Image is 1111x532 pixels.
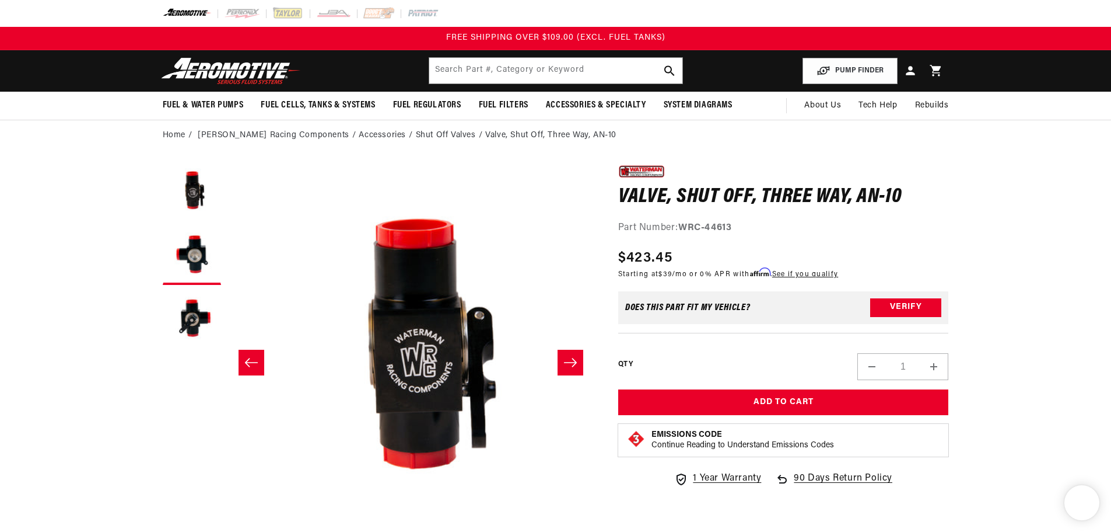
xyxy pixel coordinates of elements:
button: Add to Cart [618,390,949,416]
img: Emissions code [627,430,646,448]
span: Fuel & Water Pumps [163,99,244,112]
span: 1 Year Warranty [693,471,761,486]
summary: Fuel Cells, Tanks & Systems [252,92,384,119]
li: Accessories [359,129,415,142]
span: Fuel Filters [479,99,528,112]
span: Tech Help [858,99,897,112]
nav: breadcrumbs [163,129,949,142]
button: search button [657,58,682,84]
p: Starting at /mo or 0% APR with . [618,269,838,280]
span: $423.45 [618,248,672,269]
span: Accessories & Specialty [546,99,646,112]
span: Affirm [750,268,770,277]
a: 1 Year Warranty [674,471,761,486]
button: Emissions CodeContinue Reading to Understand Emissions Codes [651,430,834,451]
span: Rebuilds [915,99,949,112]
li: Shut Off Valves [416,129,486,142]
summary: Tech Help [850,92,906,120]
li: Valve, Shut Off, Three Way, AN-10 [485,129,616,142]
div: Does This part fit My vehicle? [625,303,751,312]
span: Fuel Regulators [393,99,461,112]
label: QTY [618,360,633,370]
button: Load image 3 in gallery view [163,291,221,349]
img: Aeromotive [158,57,304,85]
summary: System Diagrams [655,92,741,119]
span: System Diagrams [664,99,733,112]
button: PUMP FINDER [802,58,898,84]
span: Fuel Cells, Tanks & Systems [261,99,375,112]
button: Load image 1 in gallery view [163,162,221,221]
summary: Fuel Regulators [384,92,470,119]
a: Home [163,129,185,142]
input: Search by Part Number, Category or Keyword [429,58,682,84]
span: $39 [658,271,672,278]
p: Continue Reading to Understand Emissions Codes [651,440,834,451]
button: Slide right [558,350,583,375]
span: 90 Days Return Policy [794,471,892,498]
span: FREE SHIPPING OVER $109.00 (EXCL. FUEL TANKS) [446,33,665,42]
summary: Rebuilds [906,92,958,120]
summary: Fuel Filters [470,92,537,119]
summary: Fuel & Water Pumps [154,92,253,119]
button: Slide left [239,350,264,375]
a: [PERSON_NAME] Racing Components [198,129,349,142]
span: About Us [804,101,841,110]
div: Part Number: [618,221,949,236]
a: 90 Days Return Policy [775,471,892,498]
h1: Valve, Shut Off, Three Way, AN-10 [618,188,949,207]
strong: Emissions Code [651,430,722,439]
summary: Accessories & Specialty [537,92,655,119]
strong: WRC-44613 [678,223,731,232]
button: Load image 2 in gallery view [163,227,221,285]
a: See if you qualify - Learn more about Affirm Financing (opens in modal) [772,271,838,278]
a: About Us [795,92,850,120]
button: Verify [870,298,941,317]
